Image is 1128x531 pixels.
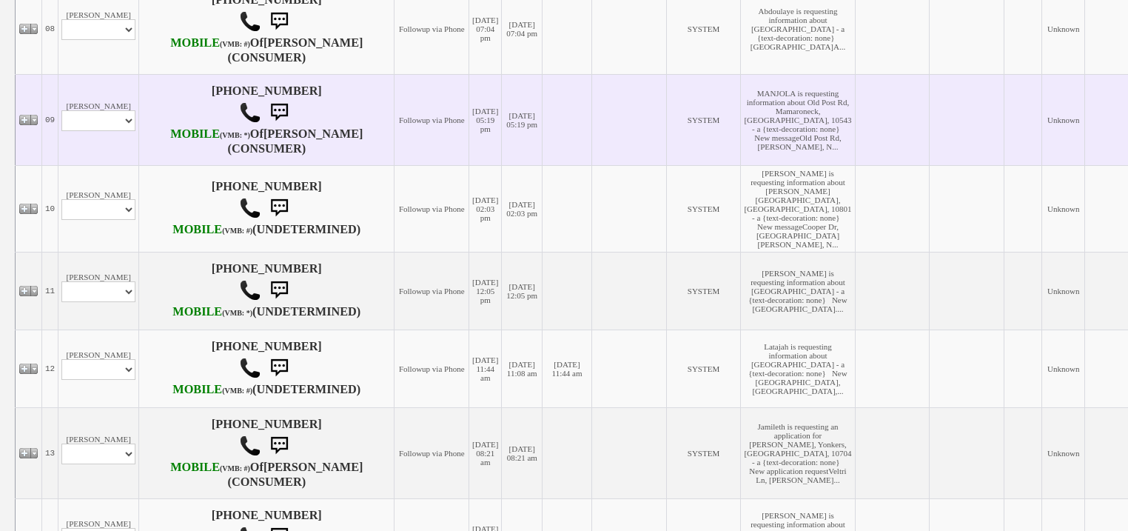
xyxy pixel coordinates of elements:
[395,407,469,498] td: Followup via Phone
[469,252,502,330] td: [DATE] 12:05 pm
[469,74,502,165] td: [DATE] 05:19 pm
[239,279,261,301] img: call.png
[502,330,543,407] td: [DATE] 11:08 am
[220,131,250,139] font: (VMB: *)
[172,223,252,236] b: AT&T Wireless
[666,165,741,252] td: SYSTEM
[741,407,855,498] td: Jamileth is requesting an application for [PERSON_NAME], Yonkers, [GEOGRAPHIC_DATA], 10704 - a {t...
[42,330,58,407] td: 12
[395,252,469,330] td: Followup via Phone
[264,98,294,127] img: sms.png
[170,127,250,141] b: Verizon Wireless
[741,165,855,252] td: [PERSON_NAME] is requesting information about [PERSON_NAME][GEOGRAPHIC_DATA], [GEOGRAPHIC_DATA], ...
[469,330,502,407] td: [DATE] 11:44 am
[142,84,391,156] h4: [PHONE_NUMBER] Of (CONSUMER)
[172,305,222,318] font: MOBILE
[239,357,261,379] img: call.png
[170,127,220,141] font: MOBILE
[666,252,741,330] td: SYSTEM
[395,165,469,252] td: Followup via Phone
[264,193,294,223] img: sms.png
[142,418,391,489] h4: [PHONE_NUMBER] Of (CONSUMER)
[142,180,391,238] h4: [PHONE_NUMBER] (UNDETERMINED)
[469,407,502,498] td: [DATE] 08:21 am
[220,464,250,472] font: (VMB: #)
[395,330,469,407] td: Followup via Phone
[142,340,391,398] h4: [PHONE_NUMBER] (UNDETERMINED)
[142,262,391,320] h4: [PHONE_NUMBER] (UNDETERMINED)
[170,36,250,50] b: T-Mobile USA, Inc.
[263,36,363,50] b: [PERSON_NAME]
[666,74,741,165] td: SYSTEM
[222,309,252,317] font: (VMB: *)
[42,407,58,498] td: 13
[239,101,261,124] img: call.png
[172,383,222,396] font: MOBILE
[58,330,139,407] td: [PERSON_NAME]
[58,165,139,252] td: [PERSON_NAME]
[172,223,222,236] font: MOBILE
[666,330,741,407] td: SYSTEM
[239,435,261,457] img: call.png
[741,330,855,407] td: Latajah is requesting information about [GEOGRAPHIC_DATA] - a {text-decoration: none} New [GEOGRA...
[222,227,252,235] font: (VMB: #)
[170,36,220,50] font: MOBILE
[239,10,261,33] img: call.png
[220,40,250,48] font: (VMB: #)
[1042,165,1085,252] td: Unknown
[1042,252,1085,330] td: Unknown
[263,127,363,141] b: [PERSON_NAME]
[502,252,543,330] td: [DATE] 12:05 pm
[395,74,469,165] td: Followup via Phone
[741,252,855,330] td: [PERSON_NAME] is requesting information about [GEOGRAPHIC_DATA] - a {text-decoration: none} New [...
[239,197,261,219] img: call.png
[58,74,139,165] td: [PERSON_NAME]
[741,74,855,165] td: MANJOLA is requesting information about Old Post Rd, Mamaroneck, [GEOGRAPHIC_DATA], 10543 - a {te...
[264,353,294,383] img: sms.png
[264,7,294,36] img: sms.png
[42,74,58,165] td: 09
[172,305,252,318] b: Verizon Wireless
[502,165,543,252] td: [DATE] 02:03 pm
[264,431,294,461] img: sms.png
[170,461,250,474] b: T-Mobile USA, Inc.
[502,74,543,165] td: [DATE] 05:19 pm
[222,387,252,395] font: (VMB: #)
[1042,74,1085,165] td: Unknown
[172,383,252,396] b: AT&T Wireless
[263,461,363,474] b: [PERSON_NAME]
[170,461,220,474] font: MOBILE
[1042,407,1085,498] td: Unknown
[42,252,58,330] td: 11
[469,165,502,252] td: [DATE] 02:03 pm
[1042,330,1085,407] td: Unknown
[543,330,592,407] td: [DATE] 11:44 am
[666,407,741,498] td: SYSTEM
[502,407,543,498] td: [DATE] 08:21 am
[42,165,58,252] td: 10
[264,275,294,305] img: sms.png
[58,407,139,498] td: [PERSON_NAME]
[58,252,139,330] td: [PERSON_NAME]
